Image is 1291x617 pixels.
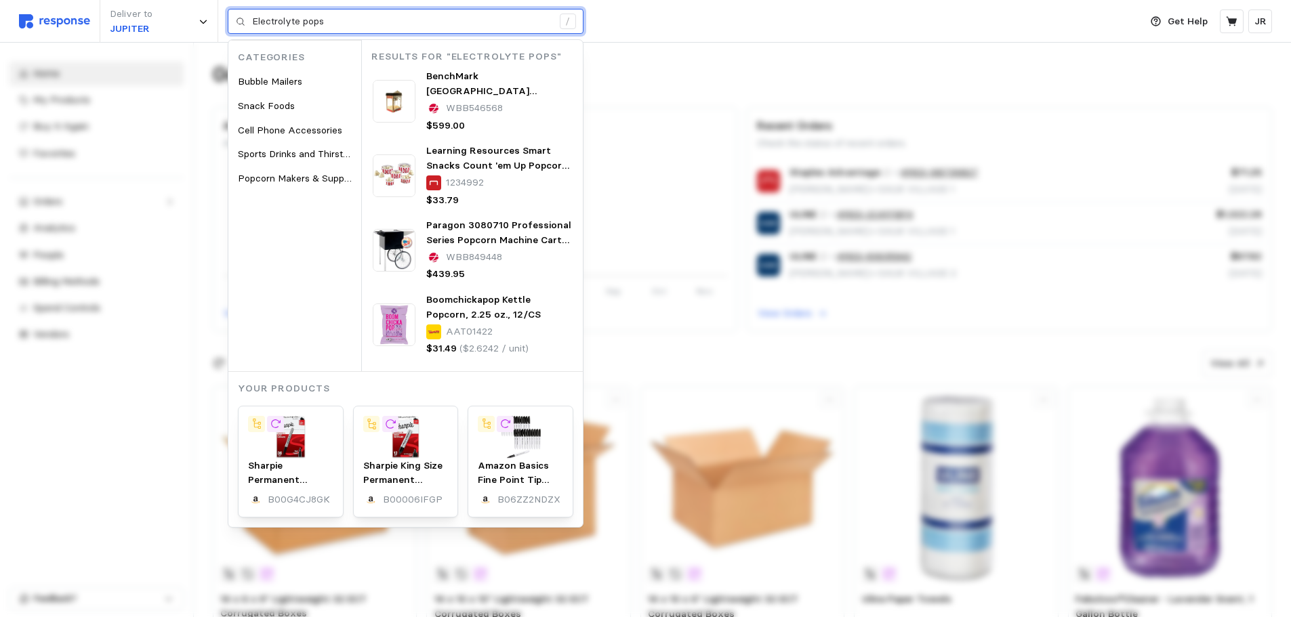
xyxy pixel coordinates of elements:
[1248,9,1272,33] button: JR
[446,250,502,265] p: WBB849448
[373,154,415,197] img: m001376378_sc7
[238,124,342,136] span: Cell Phone Accessories
[19,14,90,28] img: svg%3e
[238,381,583,396] p: Your Products
[426,70,559,141] span: BenchMark [GEOGRAPHIC_DATA] [STREET_ADDRESS] Vendor Popcorn Machine 4 oz Red 120V 980W
[478,416,563,459] img: 71G+0nCA99L._AC_SY300_SX300_.jpg
[446,324,493,339] p: AAT01422
[110,7,152,22] p: Deliver to
[252,9,552,34] input: Search for a product name or SKU
[478,459,549,530] span: Amazon Basics Fine Point Tip Permanent Markers, Black, 24-Pack
[248,416,333,459] img: 71hLDYBh8YL.__AC_SX300_SY300_QL70_FMwebp_.jpg
[1168,14,1208,29] p: Get Help
[560,14,576,30] div: /
[1254,14,1267,29] p: JR
[238,148,393,160] span: Sports Drinks and Thirst Quenchers
[110,22,152,37] p: JUPITER
[1143,9,1216,35] button: Get Help
[426,219,571,260] span: Paragon 3080710 Professional Series Popcorn Machine Cart 4oz Black
[268,492,330,507] p: B00G4CJ8GK
[238,75,302,87] span: Bubble Mailers
[373,80,415,123] img: BCU_11040.webp
[459,341,529,356] p: ($2.6242 / unit)
[373,229,415,272] img: PRL_3080710.webp
[426,293,541,320] span: Boomchickapop Kettle Popcorn, 2.25 oz., 12/CS
[373,303,415,346] img: L_AAT01422.jpg
[426,341,457,356] p: $31.49
[238,100,295,112] span: Snack Foods
[446,175,484,190] p: 1234992
[426,193,459,208] p: $33.79
[426,119,465,133] p: $599.00
[426,144,569,186] span: Learning Resources Smart Snacks Count 'em Up Popcorn (LER7346)
[248,459,321,530] span: Sharpie Permanent Markers, Fine Point, Black, 36 Count
[238,172,358,184] span: Popcorn Makers & Supplies
[371,49,583,64] p: Results for "Electrolyte pops"
[363,459,446,545] span: Sharpie King Size Permanent Markers | Chisel Tip Markers for Work & Industrial Use, 12 Count
[363,416,449,459] img: 71576ATqb7L.__AC_SX300_SY300_QL70_FMwebp_.jpg
[238,50,361,65] p: Categories
[497,492,560,507] p: B06ZZ2NDZX
[446,101,503,116] p: WBB546568
[426,267,465,282] p: $439.95
[383,492,443,507] p: B00006IFGP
